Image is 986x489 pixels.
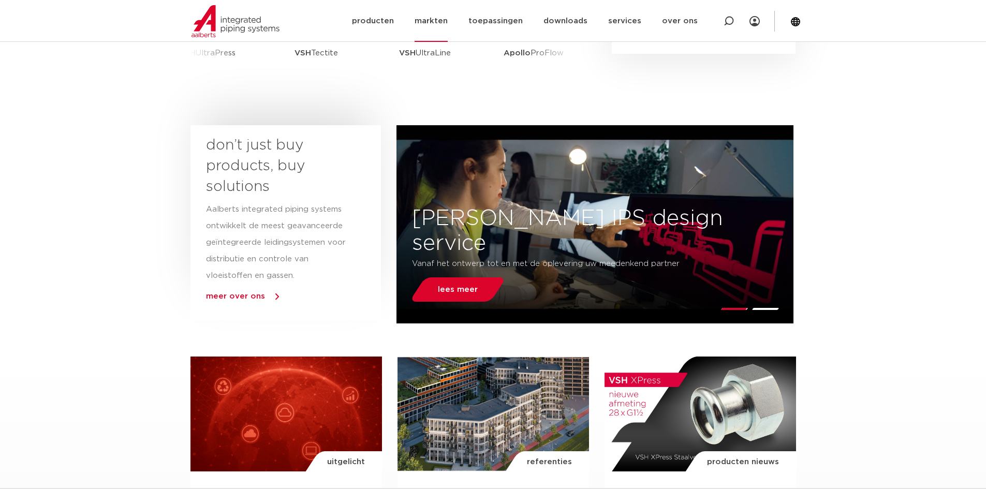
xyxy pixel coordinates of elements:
p: Aalberts integrated piping systems ontwikkelt de meest geavanceerde geïntegreerde leidingsystemen... [206,201,347,284]
a: lees meer [409,277,507,302]
span: producten nieuws [707,451,779,473]
p: Tectite [295,21,338,85]
h3: [PERSON_NAME] IPS design service [396,206,793,256]
strong: Apollo [504,49,531,57]
span: uitgelicht [327,451,365,473]
strong: VSH [399,49,416,57]
li: Page dot 2 [752,308,779,310]
p: Vanaf het ontwerp tot en met de oplevering uw meedenkend partner [412,256,716,272]
p: ProFlow [504,21,564,85]
p: UltraPress [179,21,236,85]
p: UltraLine [399,21,451,85]
span: referenties [527,451,572,473]
strong: VSH [295,49,311,57]
span: lees meer [438,286,478,293]
h3: don’t just buy products, buy solutions [206,135,347,197]
a: meer over ons [206,292,265,300]
li: Page dot 1 [720,308,748,310]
